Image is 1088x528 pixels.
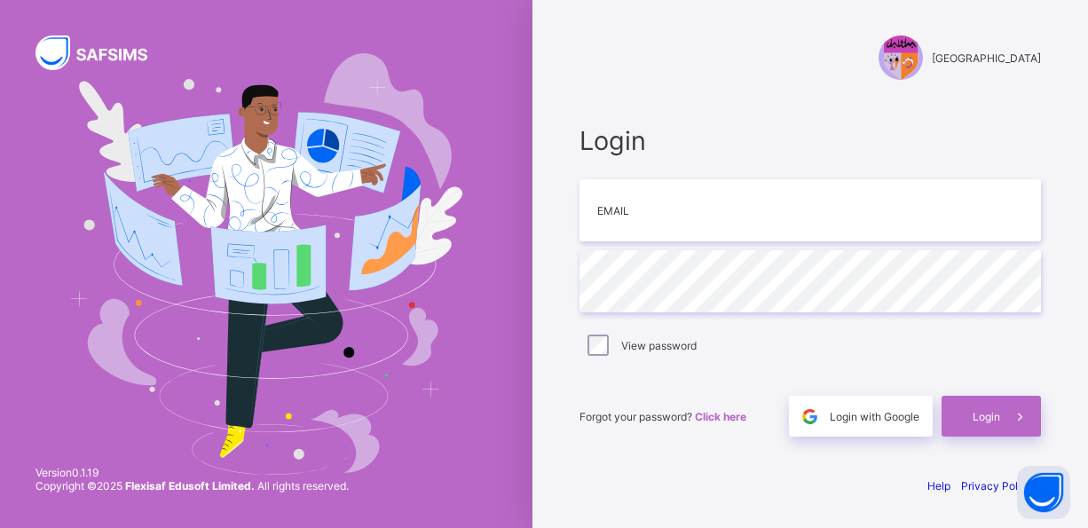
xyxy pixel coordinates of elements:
img: SAFSIMS Logo [35,35,169,70]
img: Hero Image [70,53,463,476]
a: Help [927,479,950,493]
strong: Flexisaf Edusoft Limited. [125,479,255,493]
span: Login [579,125,1041,156]
span: [GEOGRAPHIC_DATA] [932,51,1041,65]
span: Forgot your password? [579,410,746,423]
span: Version 0.1.19 [35,466,349,479]
a: Privacy Policy [961,479,1033,493]
span: Login with Google [830,410,919,423]
a: Click here [695,410,746,423]
label: View password [621,339,697,352]
span: Login [973,410,1000,423]
span: Copyright © 2025 All rights reserved. [35,479,349,493]
img: google.396cfc9801f0270233282035f929180a.svg [800,406,820,427]
button: Open asap [1017,466,1070,519]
